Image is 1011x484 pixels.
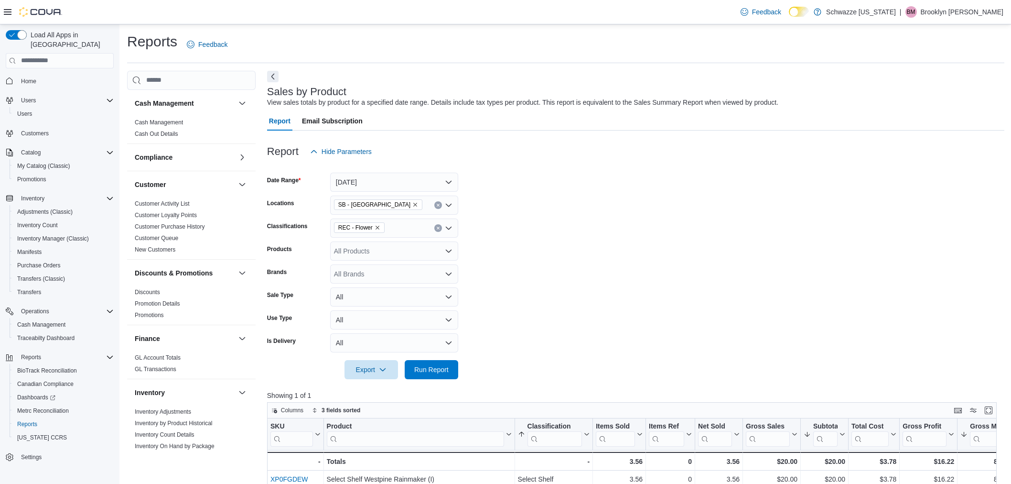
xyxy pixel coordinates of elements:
[13,365,81,376] a: BioTrack Reconciliation
[10,232,118,245] button: Inventory Manager (Classic)
[135,289,160,296] a: Discounts
[330,333,458,352] button: All
[13,174,114,185] span: Promotions
[19,7,62,17] img: Cova
[334,222,385,233] span: REC - Flower
[968,405,979,416] button: Display options
[13,405,114,417] span: Metrc Reconciliation
[851,456,896,467] div: $3.78
[21,130,49,137] span: Customers
[746,422,790,431] div: Gross Sales
[952,405,964,416] button: Keyboard shortcuts
[13,160,114,172] span: My Catalog (Classic)
[267,337,296,345] label: Is Delivery
[330,310,458,330] button: All
[17,147,114,158] span: Catalog
[17,367,77,374] span: BioTrack Reconciliation
[135,354,181,361] a: GL Account Totals
[127,198,256,259] div: Customer
[135,366,176,373] a: GL Transactions
[851,422,889,446] div: Total Cost
[135,431,194,438] a: Inventory Count Details
[13,405,73,417] a: Metrc Reconciliation
[17,128,53,139] a: Customers
[21,149,41,156] span: Catalog
[517,456,590,467] div: -
[527,422,582,431] div: Classification
[135,119,183,126] span: Cash Management
[10,219,118,232] button: Inventory Count
[326,456,511,467] div: Totals
[826,6,896,18] p: Schwazze [US_STATE]
[338,223,373,232] span: REC - Flower
[813,422,838,431] div: Subtotal
[21,453,42,461] span: Settings
[17,76,40,87] a: Home
[267,268,287,276] label: Brands
[135,408,191,416] span: Inventory Adjustments
[135,99,235,108] button: Cash Management
[135,223,205,231] span: Customer Purchase History
[375,225,380,231] button: Remove REC - Flower from selection in this group
[17,147,44,158] button: Catalog
[267,199,294,207] label: Locations
[135,334,160,343] h3: Finance
[17,451,114,463] span: Settings
[10,431,118,444] button: [US_STATE] CCRS
[135,420,213,427] a: Inventory by Product Historical
[322,407,360,414] span: 3 fields sorted
[903,422,946,446] div: Gross Profit
[135,268,213,278] h3: Discounts & Promotions
[268,405,307,416] button: Columns
[17,110,32,118] span: Users
[903,422,954,446] button: Gross Profit
[135,235,178,242] a: Customer Queue
[322,147,372,156] span: Hide Parameters
[21,195,44,202] span: Inventory
[270,475,308,483] a: XP0FGDEW
[13,286,114,298] span: Transfers
[135,99,194,108] h3: Cash Management
[267,71,279,82] button: Next
[10,377,118,391] button: Canadian Compliance
[2,305,118,318] button: Operations
[2,74,118,88] button: Home
[135,300,180,307] a: Promotion Details
[527,422,582,446] div: Classification
[746,456,797,467] div: $20.00
[267,291,293,299] label: Sale Type
[135,153,172,162] h3: Compliance
[17,95,114,106] span: Users
[127,286,256,325] div: Discounts & Promotions
[13,432,71,443] a: [US_STATE] CCRS
[445,247,452,255] button: Open list of options
[746,422,790,446] div: Gross Sales
[13,378,77,390] a: Canadian Compliance
[17,321,65,329] span: Cash Management
[900,6,902,18] p: |
[270,422,321,446] button: SKU
[10,404,118,418] button: Metrc Reconciliation
[13,378,114,390] span: Canadian Compliance
[237,179,248,190] button: Customer
[649,422,684,431] div: Items Ref
[737,2,785,22] a: Feedback
[17,394,55,401] span: Dashboards
[649,422,692,446] button: Items Ref
[10,173,118,186] button: Promotions
[596,422,635,431] div: Items Sold
[649,456,692,467] div: 0
[135,443,215,450] a: Inventory On Hand by Package
[326,422,504,446] div: Product
[17,221,58,229] span: Inventory Count
[434,224,442,232] button: Clear input
[135,200,190,207] a: Customer Activity List
[698,422,740,446] button: Net Sold
[17,306,114,317] span: Operations
[13,332,114,344] span: Traceabilty Dashboard
[135,442,215,450] span: Inventory On Hand by Package
[183,35,231,54] a: Feedback
[13,108,36,120] a: Users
